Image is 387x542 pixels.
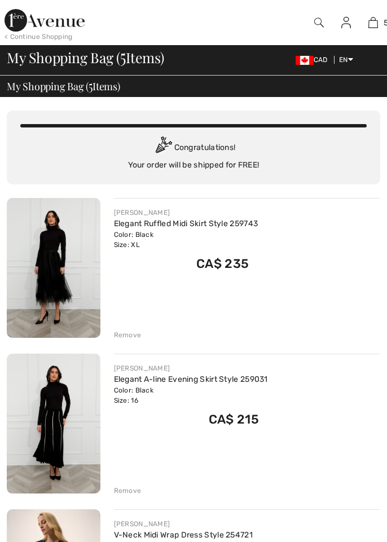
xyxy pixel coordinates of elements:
img: Elegant A-line Evening Skirt Style 259031 [7,354,100,493]
img: Canadian Dollar [296,56,314,65]
a: 5 [360,16,386,29]
a: V-Neck Midi Wrap Dress Style 254721 [114,530,253,540]
div: [PERSON_NAME] [114,363,268,373]
a: Sign In [332,16,360,29]
div: Color: Black Size: 16 [114,385,268,406]
img: Congratulation2.svg [152,136,174,159]
span: CA$ 215 [209,412,259,427]
span: My Shopping Bag ( Items) [7,81,120,91]
div: Remove [114,486,142,496]
span: CAD [296,56,332,64]
div: [PERSON_NAME] [114,519,253,529]
span: EN [339,56,353,64]
a: Elegant Ruffled Midi Skirt Style 259743 [114,219,258,228]
div: < Continue Shopping [5,32,73,42]
img: My Info [341,16,351,29]
div: Color: Black Size: XL [114,230,258,250]
span: 5 [89,79,93,92]
div: Remove [114,330,142,340]
div: Congratulations! Your order will be shipped for FREE! [20,136,367,171]
div: [PERSON_NAME] [114,208,258,218]
img: Elegant Ruffled Midi Skirt Style 259743 [7,198,100,338]
span: My Shopping Bag ( Items) [7,51,164,65]
img: My Bag [368,16,378,29]
span: CA$ 235 [196,256,249,271]
a: Elegant A-line Evening Skirt Style 259031 [114,374,268,384]
img: 1ère Avenue [5,9,85,32]
span: 5 [120,47,126,65]
img: search the website [314,16,324,29]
